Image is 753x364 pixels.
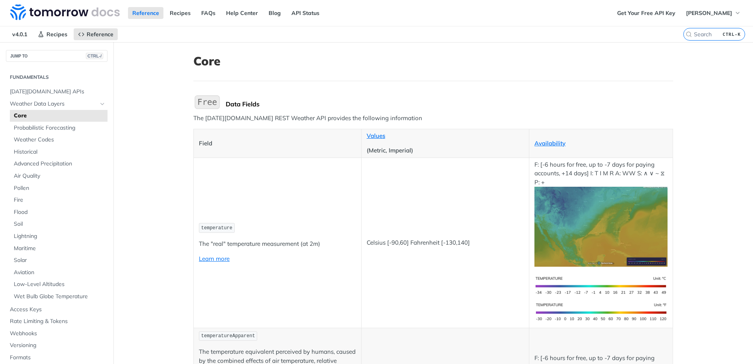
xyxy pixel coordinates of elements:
[14,112,106,120] span: Core
[6,86,108,98] a: [DATE][DOMAIN_NAME] APIs
[14,160,106,168] span: Advanced Precipitation
[367,146,524,155] p: (Metric, Imperial)
[193,54,673,68] h1: Core
[33,28,72,40] a: Recipes
[199,255,230,262] a: Learn more
[10,146,108,158] a: Historical
[14,136,106,144] span: Weather Codes
[10,88,106,96] span: [DATE][DOMAIN_NAME] APIs
[14,245,106,253] span: Maritime
[10,134,108,146] a: Weather Codes
[10,122,108,134] a: Probabilistic Forecasting
[14,280,106,288] span: Low-Level Altitudes
[14,124,106,132] span: Probabilistic Forecasting
[14,172,106,180] span: Air Quality
[10,4,120,20] img: Tomorrow.io Weather API Docs
[613,7,680,19] a: Get Your Free API Key
[201,225,232,231] span: temperature
[682,7,745,19] button: [PERSON_NAME]
[10,330,106,338] span: Webhooks
[14,196,106,204] span: Fire
[222,7,262,19] a: Help Center
[14,256,106,264] span: Solar
[10,158,108,170] a: Advanced Precipitation
[165,7,195,19] a: Recipes
[721,30,743,38] kbd: CTRL-K
[6,328,108,340] a: Webhooks
[46,31,67,38] span: Recipes
[10,291,108,303] a: Wet Bulb Globe Temperature
[74,28,118,40] a: Reference
[367,238,524,247] p: Celsius [-90,60] Fahrenheit [-130,140]
[6,340,108,351] a: Versioning
[199,240,356,249] p: The "real" temperature measurement (at 2m)
[534,308,668,315] span: Expand image
[6,304,108,316] a: Access Keys
[10,243,108,254] a: Maritime
[14,269,106,277] span: Aviation
[193,114,673,123] p: The [DATE][DOMAIN_NAME] REST Weather API provides the following information
[10,218,108,230] a: Soil
[10,354,106,362] span: Formats
[10,194,108,206] a: Fire
[6,352,108,364] a: Formats
[10,170,108,182] a: Air Quality
[6,74,108,81] h2: Fundamentals
[534,281,668,289] span: Expand image
[201,333,255,339] span: temperatureApparent
[226,100,673,108] div: Data Fields
[10,318,106,325] span: Rate Limiting & Tokens
[686,9,732,17] span: [PERSON_NAME]
[14,184,106,192] span: Pollen
[10,182,108,194] a: Pollen
[14,220,106,228] span: Soil
[6,98,108,110] a: Weather Data LayersHide subpages for Weather Data Layers
[8,28,32,40] span: v4.0.1
[86,53,103,59] span: CTRL-/
[534,160,668,267] p: F: [-6 hours for free, up to -7 days for paying accounts, +14 days] I: T I M R A: WW S: ∧ ∨ ~ ⧖ P: +
[686,31,692,37] svg: Search
[10,267,108,279] a: Aviation
[14,293,106,301] span: Wet Bulb Globe Temperature
[264,7,285,19] a: Blog
[10,110,108,122] a: Core
[14,208,106,216] span: Flood
[99,101,106,107] button: Hide subpages for Weather Data Layers
[10,342,106,349] span: Versioning
[6,316,108,327] a: Rate Limiting & Tokens
[10,306,106,314] span: Access Keys
[10,100,97,108] span: Weather Data Layers
[10,279,108,290] a: Low-Level Altitudes
[287,7,324,19] a: API Status
[10,206,108,218] a: Flood
[14,148,106,156] span: Historical
[6,50,108,62] button: JUMP TOCTRL-/
[10,254,108,266] a: Solar
[87,31,113,38] span: Reference
[367,132,385,139] a: Values
[199,139,356,148] p: Field
[534,223,668,230] span: Expand image
[197,7,220,19] a: FAQs
[128,7,163,19] a: Reference
[10,230,108,242] a: Lightning
[14,232,106,240] span: Lightning
[534,139,566,147] a: Availability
